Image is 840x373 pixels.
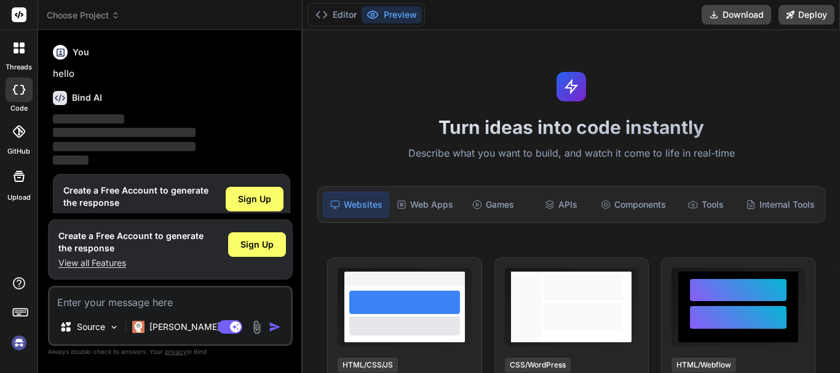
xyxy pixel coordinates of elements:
[165,348,187,355] span: privacy
[63,211,208,224] p: View all Features
[596,192,671,218] div: Components
[362,6,422,23] button: Preview
[672,358,736,372] div: HTML/Webflow
[77,321,105,333] p: Source
[53,67,290,81] p: hello
[132,321,145,333] img: Claude 4 Sonnet
[779,5,834,25] button: Deploy
[149,321,241,333] p: [PERSON_NAME] 4 S..
[392,192,458,218] div: Web Apps
[6,62,32,73] label: threads
[338,358,398,372] div: HTML/CSS/JS
[310,146,833,162] p: Describe what you want to build, and watch it come to life in real-time
[528,192,593,218] div: APIs
[323,192,389,218] div: Websites
[702,5,771,25] button: Download
[9,332,30,353] img: signin
[250,320,264,334] img: attachment
[53,128,196,137] span: ‌
[240,238,274,251] span: Sign Up
[53,114,124,124] span: ‌
[58,257,204,269] p: View all Features
[48,346,293,358] p: Always double-check its answers. Your in Bind
[109,322,119,332] img: Pick Models
[7,192,31,203] label: Upload
[63,184,208,209] h1: Create a Free Account to generate the response
[7,146,30,157] label: GitHub
[673,192,739,218] div: Tools
[73,46,89,58] h6: You
[461,192,526,218] div: Games
[238,193,271,205] span: Sign Up
[311,6,362,23] button: Editor
[53,142,196,151] span: ‌
[47,9,120,22] span: Choose Project
[58,230,204,254] h1: Create a Free Account to generate the response
[269,321,281,333] img: icon
[53,155,89,165] span: ‌
[10,103,28,114] label: code
[310,116,833,138] h1: Turn ideas into code instantly
[72,92,102,104] h6: Bind AI
[505,358,571,372] div: CSS/WordPress
[741,192,820,218] div: Internal Tools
